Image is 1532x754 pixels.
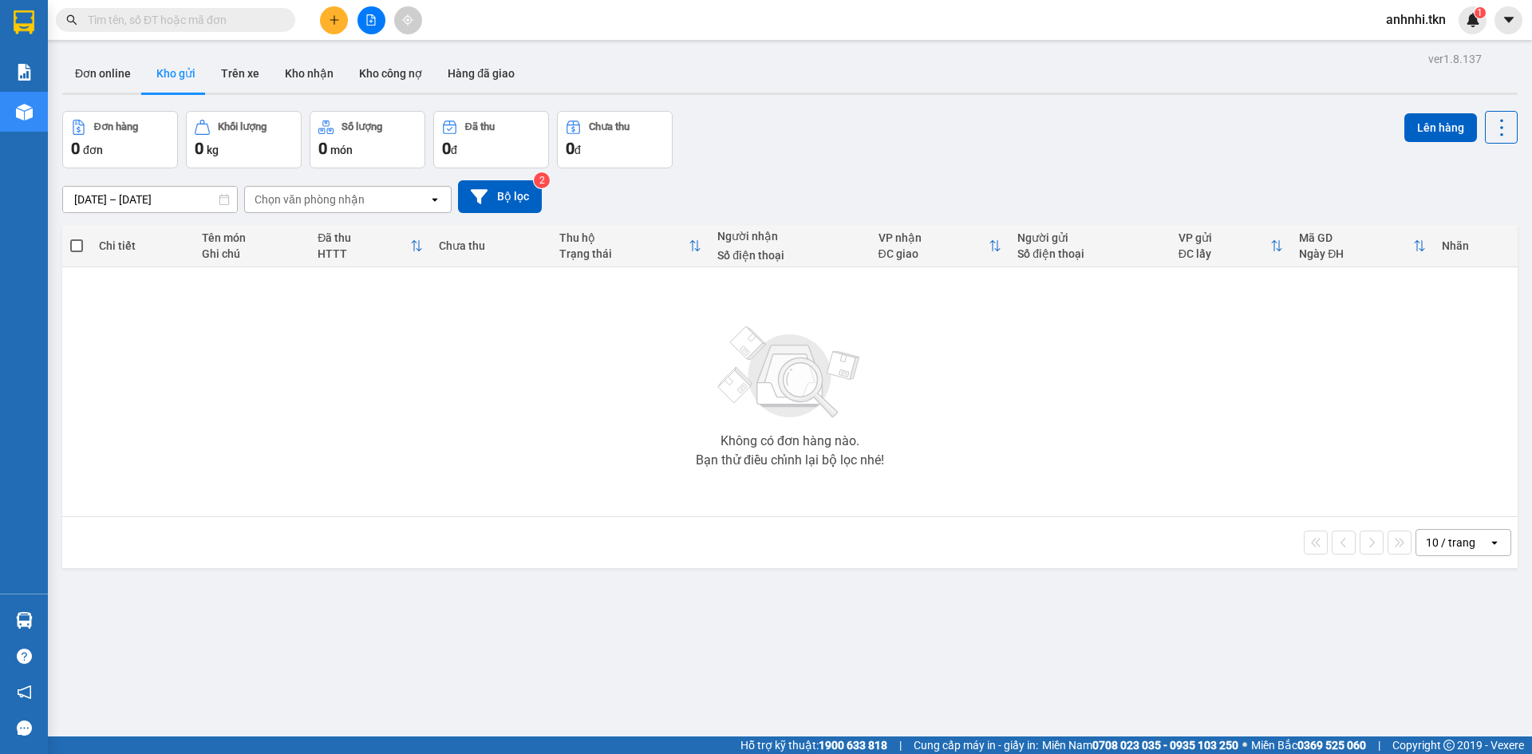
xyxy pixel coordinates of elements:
[433,111,549,168] button: Đã thu0đ
[318,231,410,244] div: Đã thu
[1475,7,1486,18] sup: 1
[14,10,34,34] img: logo-vxr
[1179,247,1270,260] div: ĐC lấy
[1443,740,1455,751] span: copyright
[559,247,689,260] div: Trạng thái
[202,247,302,260] div: Ghi chú
[428,193,441,206] svg: open
[435,54,527,93] button: Hàng đã giao
[394,6,422,34] button: aim
[819,739,887,752] strong: 1900 633 818
[88,11,276,29] input: Tìm tên, số ĐT hoặc mã đơn
[1299,231,1413,244] div: Mã GD
[1242,742,1247,748] span: ⚪️
[557,111,673,168] button: Chưa thu0đ
[879,231,989,244] div: VP nhận
[330,144,353,156] span: món
[559,231,689,244] div: Thu hộ
[717,249,862,262] div: Số điện thoại
[696,454,884,467] div: Bạn thử điều chỉnh lại bộ lọc nhé!
[310,225,431,267] th: Toggle SortBy
[318,247,410,260] div: HTTT
[1042,736,1238,754] span: Miền Nam
[17,720,32,736] span: message
[1171,225,1291,267] th: Toggle SortBy
[589,121,630,132] div: Chưa thu
[1017,231,1162,244] div: Người gửi
[1404,113,1477,142] button: Lên hàng
[329,14,340,26] span: plus
[442,139,451,158] span: 0
[871,225,1010,267] th: Toggle SortBy
[1494,6,1522,34] button: caret-down
[402,14,413,26] span: aim
[63,187,237,212] input: Select a date range.
[1251,736,1366,754] span: Miền Bắc
[1488,536,1501,549] svg: open
[208,54,272,93] button: Trên xe
[1297,739,1366,752] strong: 0369 525 060
[66,14,77,26] span: search
[1092,739,1238,752] strong: 0708 023 035 - 0935 103 250
[365,14,377,26] span: file-add
[16,104,33,120] img: warehouse-icon
[451,144,457,156] span: đ
[710,317,870,428] img: svg+xml;base64,PHN2ZyBjbGFzcz0ibGlzdC1wbHVnX19zdmciIHhtbG5zPSJodHRwOi8vd3d3LnczLm9yZy8yMDAwL3N2Zy...
[1442,239,1510,252] div: Nhãn
[255,191,365,207] div: Chọn văn phòng nhận
[551,225,709,267] th: Toggle SortBy
[202,231,302,244] div: Tên món
[94,121,138,132] div: Đơn hàng
[186,111,302,168] button: Khối lượng0kg
[346,54,435,93] button: Kho công nợ
[566,139,574,158] span: 0
[342,121,382,132] div: Số lượng
[62,54,144,93] button: Đơn online
[1502,13,1516,27] span: caret-down
[1466,13,1480,27] img: icon-new-feature
[740,736,887,754] span: Hỗ trợ kỹ thuật:
[1428,50,1482,68] div: ver 1.8.137
[83,144,103,156] span: đơn
[218,121,267,132] div: Khối lượng
[195,139,203,158] span: 0
[207,144,219,156] span: kg
[99,239,185,252] div: Chi tiết
[721,435,859,448] div: Không có đơn hàng nào.
[879,247,989,260] div: ĐC giao
[717,230,862,243] div: Người nhận
[574,144,581,156] span: đ
[1299,247,1413,260] div: Ngày ĐH
[310,111,425,168] button: Số lượng0món
[357,6,385,34] button: file-add
[1291,225,1434,267] th: Toggle SortBy
[17,685,32,700] span: notification
[17,649,32,664] span: question-circle
[1179,231,1270,244] div: VP gửi
[1017,247,1162,260] div: Số điện thoại
[1426,535,1475,551] div: 10 / trang
[62,111,178,168] button: Đơn hàng0đơn
[318,139,327,158] span: 0
[439,239,543,252] div: Chưa thu
[71,139,80,158] span: 0
[465,121,495,132] div: Đã thu
[144,54,208,93] button: Kho gửi
[1378,736,1380,754] span: |
[534,172,550,188] sup: 2
[272,54,346,93] button: Kho nhận
[914,736,1038,754] span: Cung cấp máy in - giấy in:
[16,612,33,629] img: warehouse-icon
[899,736,902,754] span: |
[458,180,542,213] button: Bộ lọc
[1477,7,1483,18] span: 1
[1373,10,1459,30] span: anhnhi.tkn
[16,64,33,81] img: solution-icon
[320,6,348,34] button: plus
